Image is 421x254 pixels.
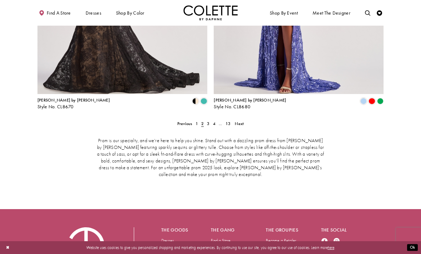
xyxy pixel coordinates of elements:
a: Find a Store [211,238,230,243]
span: 3 [207,121,209,126]
p: Prom is our specialty, and we’re here to help you shine. Stand out with a dazzling prom dress fro... [96,138,325,178]
p: Website uses cookies to give you personalized shopping and marketing experiences. By continuing t... [39,244,382,251]
h5: The social [321,227,355,233]
div: Colette by Daphne Style No. CL8680 [214,98,286,109]
a: here [328,245,334,250]
a: Toggle search [364,5,372,20]
i: Emerald [377,98,384,104]
a: 13 [224,120,232,128]
a: Prev Page [176,120,194,128]
span: Meet the designer [313,10,350,16]
span: 13 [225,121,230,126]
div: Colette by Daphne Style No. CL8670 [37,98,110,109]
i: Periwinkle [360,98,367,104]
a: Visit our Instagram - Opens in new tab [333,238,340,245]
span: 4 [213,121,215,126]
span: Next [235,121,244,126]
a: 3 [206,120,211,128]
a: Check Wishlist [375,5,384,20]
i: Black/Nude [192,98,199,104]
h5: The goods [161,227,189,233]
a: Visit our Facebook - Opens in new tab [321,238,328,245]
a: Find a store [37,5,72,20]
a: Become a Retailer [266,238,296,243]
button: Close Dialog [3,243,12,253]
a: 4 [211,120,217,128]
span: Shop By Event [268,5,299,20]
span: Shop By Event [270,10,298,16]
button: Submit Dialog [407,244,418,251]
a: Next Page [233,120,245,128]
span: Dresses [84,5,103,20]
a: ... [217,120,224,128]
span: 1 [196,121,198,126]
span: ... [219,121,222,126]
span: Style No. CL8680 [214,104,250,110]
a: Dresses [161,238,174,243]
a: Meet the designer [311,5,352,20]
img: Colette by Daphne [183,5,238,20]
span: Current page [199,120,205,128]
h5: The gang [211,227,244,233]
a: 1 [194,120,199,128]
span: [PERSON_NAME] by [PERSON_NAME] [37,97,110,103]
span: Shop by color [115,5,146,20]
i: Turquoise [201,98,207,104]
span: [PERSON_NAME] by [PERSON_NAME] [214,97,286,103]
h5: The groupies [266,227,299,233]
i: Red [369,98,375,104]
span: Style No. CL8670 [37,104,74,110]
span: Previous [177,121,192,126]
span: 2 [201,121,204,126]
span: Find a store [47,10,71,16]
span: Dresses [86,10,101,16]
span: Shop by color [116,10,144,16]
a: Visit Home Page [183,5,238,20]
